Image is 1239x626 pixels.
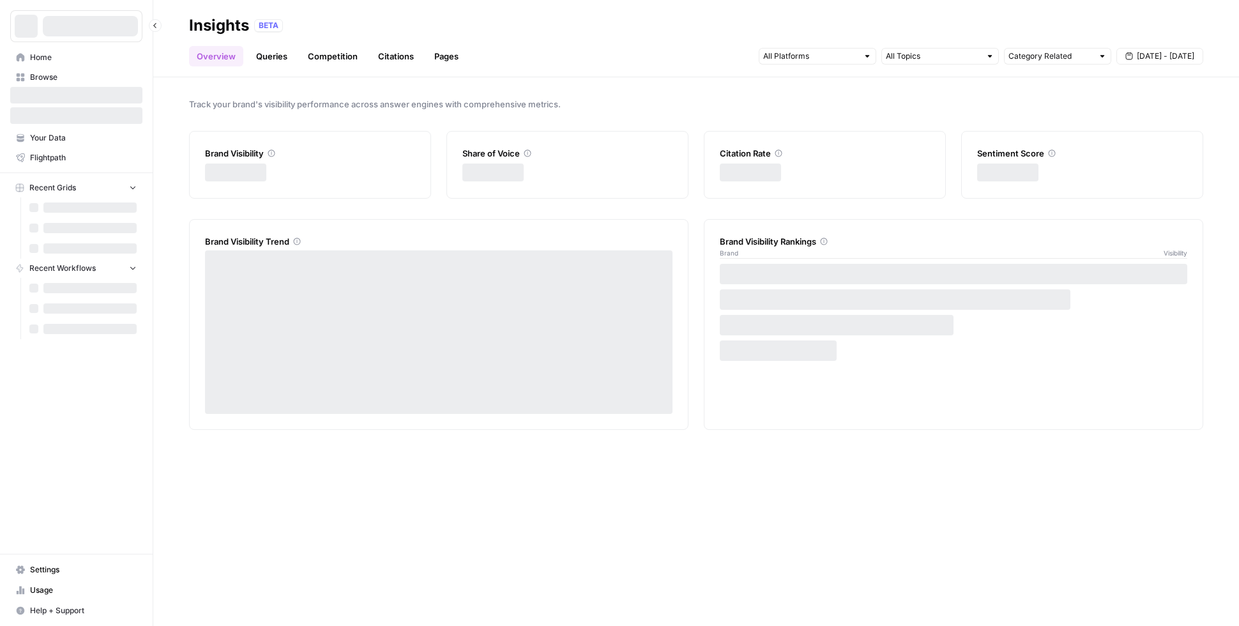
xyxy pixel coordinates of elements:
[370,46,422,66] a: Citations
[720,235,1187,248] div: Brand Visibility Rankings
[10,128,142,148] a: Your Data
[205,147,415,160] div: Brand Visibility
[977,147,1187,160] div: Sentiment Score
[10,580,142,600] a: Usage
[254,19,283,32] div: BETA
[30,52,137,63] span: Home
[205,235,673,248] div: Brand Visibility Trend
[29,182,76,194] span: Recent Grids
[30,564,137,576] span: Settings
[1164,248,1187,258] span: Visibility
[30,605,137,616] span: Help + Support
[29,263,96,274] span: Recent Workflows
[248,46,295,66] a: Queries
[1008,50,1093,63] input: Category Related
[10,560,142,580] a: Settings
[427,46,466,66] a: Pages
[10,178,142,197] button: Recent Grids
[763,50,858,63] input: All Platforms
[30,584,137,596] span: Usage
[462,147,673,160] div: Share of Voice
[189,46,243,66] a: Overview
[1137,50,1194,62] span: [DATE] - [DATE]
[189,98,1203,111] span: Track your brand's visibility performance across answer engines with comprehensive metrics.
[1116,48,1203,65] button: [DATE] - [DATE]
[10,259,142,278] button: Recent Workflows
[720,248,738,258] span: Brand
[189,15,249,36] div: Insights
[720,147,930,160] div: Citation Rate
[30,72,137,83] span: Browse
[30,152,137,164] span: Flightpath
[30,132,137,144] span: Your Data
[10,67,142,88] a: Browse
[10,148,142,168] a: Flightpath
[300,46,365,66] a: Competition
[886,50,980,63] input: All Topics
[10,47,142,68] a: Home
[10,600,142,621] button: Help + Support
